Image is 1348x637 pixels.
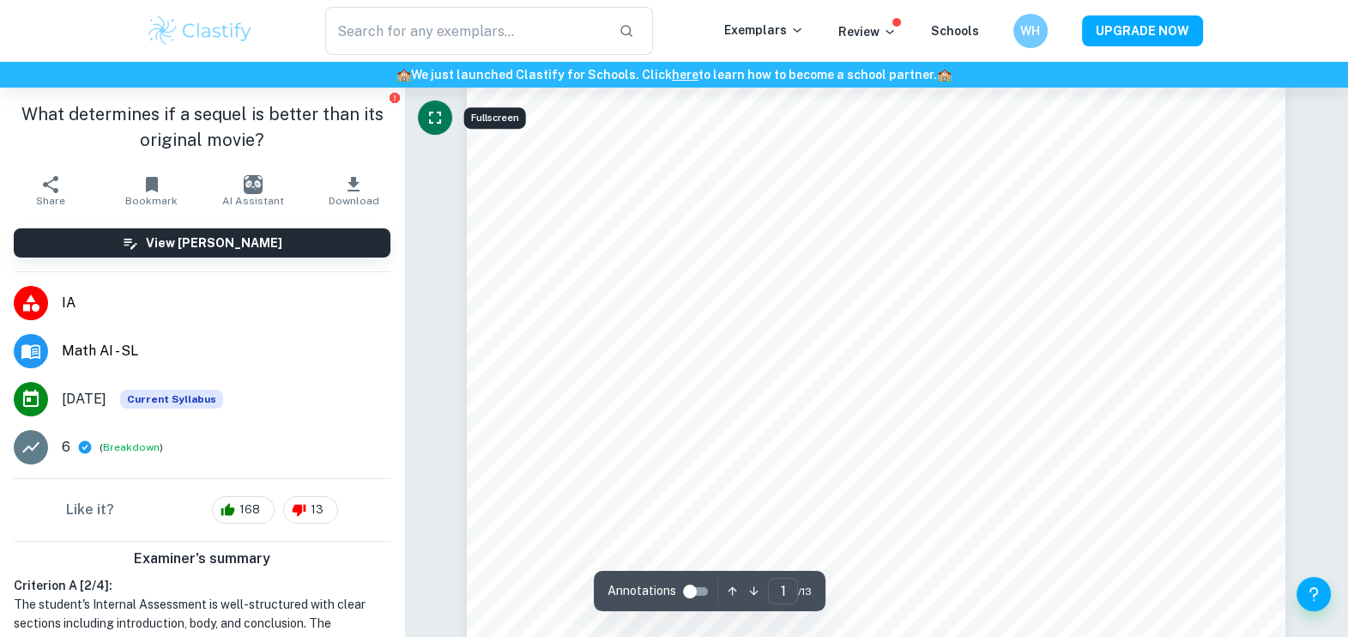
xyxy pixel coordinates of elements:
[62,341,390,361] span: Math AI - SL
[1297,577,1331,611] button: Help and Feedback
[329,195,379,207] span: Download
[100,440,163,456] span: ( )
[931,24,979,38] a: Schools
[66,500,114,520] h6: Like it?
[146,234,282,252] h6: View [PERSON_NAME]
[303,167,404,215] button: Download
[62,389,106,409] span: [DATE]
[103,440,160,455] button: Breakdown
[230,501,269,519] span: 168
[120,390,223,409] span: Current Syllabus
[388,91,401,104] button: Report issue
[464,107,526,129] div: Fullscreen
[3,65,1345,84] h6: We just launched Clastify for Schools. Click to learn how to become a school partner.
[14,101,390,153] h1: What determines if a sequel is better than its original movie?
[244,175,263,194] img: AI Assistant
[146,14,255,48] img: Clastify logo
[62,293,390,313] span: IA
[36,195,65,207] span: Share
[1020,21,1040,40] h6: WH
[222,195,284,207] span: AI Assistant
[14,576,390,595] h6: Criterion A [ 2 / 4 ]:
[125,195,178,207] span: Bookmark
[283,496,338,524] div: 13
[301,501,333,519] span: 13
[203,167,304,215] button: AI Assistant
[396,68,411,82] span: 🏫
[724,21,804,39] p: Exemplars
[672,68,698,82] a: here
[101,167,203,215] button: Bookmark
[212,496,275,524] div: 168
[7,549,397,569] h6: Examiner's summary
[418,100,452,135] button: Fullscreen
[325,7,606,55] input: Search for any exemplars...
[1013,14,1048,48] button: WH
[608,582,676,600] span: Annotations
[62,437,70,458] p: 6
[14,228,390,258] button: View [PERSON_NAME]
[798,584,812,599] span: / 13
[1082,15,1203,46] button: UPGRADE NOW
[937,68,952,82] span: 🏫
[838,22,897,41] p: Review
[120,390,223,409] div: This exemplar is based on the current syllabus. Feel free to refer to it for inspiration/ideas wh...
